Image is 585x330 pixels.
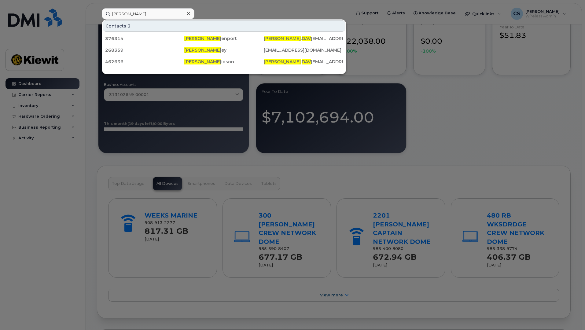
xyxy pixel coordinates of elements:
div: ey [184,47,263,53]
span: [PERSON_NAME] [184,47,221,53]
iframe: Messenger Launcher [558,303,580,325]
span: [PERSON_NAME] [264,36,301,41]
span: [PERSON_NAME] [184,36,221,41]
div: . [EMAIL_ADDRESS][DOMAIN_NAME] [264,35,343,42]
div: enport [184,35,263,42]
input: Find something... [102,8,194,19]
a: 268359[PERSON_NAME]ey[EMAIL_ADDRESS][DOMAIN_NAME] [103,45,345,56]
div: 462636 [105,59,184,65]
span: [PERSON_NAME] [264,59,301,64]
span: [PERSON_NAME] [184,59,221,64]
span: DAV [302,36,311,41]
span: DAV [302,59,311,64]
span: 3 [127,23,131,29]
div: 268359 [105,47,184,53]
div: . [EMAIL_ADDRESS][PERSON_NAME][DOMAIN_NAME] [264,59,343,65]
div: Contacts [103,20,345,32]
iframe: Messenger [450,83,580,300]
div: 376314 [105,35,184,42]
div: idson [184,59,263,65]
div: [EMAIL_ADDRESS][DOMAIN_NAME] [264,47,343,53]
a: 462636[PERSON_NAME]idson[PERSON_NAME].DAV[EMAIL_ADDRESS][PERSON_NAME][DOMAIN_NAME] [103,56,345,67]
a: 376314[PERSON_NAME]enport[PERSON_NAME].DAV[EMAIL_ADDRESS][DOMAIN_NAME] [103,33,345,44]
